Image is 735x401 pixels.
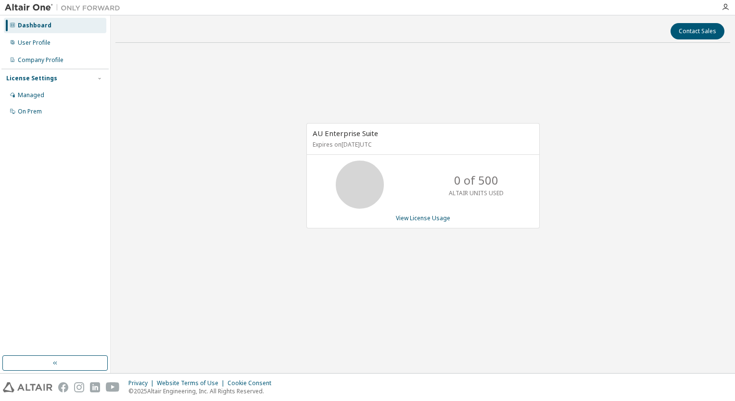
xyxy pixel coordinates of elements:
[128,379,157,387] div: Privacy
[106,382,120,392] img: youtube.svg
[128,387,277,395] p: © 2025 Altair Engineering, Inc. All Rights Reserved.
[90,382,100,392] img: linkedin.svg
[396,214,450,222] a: View License Usage
[228,379,277,387] div: Cookie Consent
[449,189,504,197] p: ALTAIR UNITS USED
[313,128,378,138] span: AU Enterprise Suite
[671,23,724,39] button: Contact Sales
[6,75,57,82] div: License Settings
[18,22,51,29] div: Dashboard
[18,39,51,47] div: User Profile
[18,108,42,115] div: On Prem
[313,140,531,149] p: Expires on [DATE] UTC
[5,3,125,13] img: Altair One
[58,382,68,392] img: facebook.svg
[18,91,44,99] div: Managed
[18,56,63,64] div: Company Profile
[157,379,228,387] div: Website Terms of Use
[454,172,498,188] p: 0 of 500
[74,382,84,392] img: instagram.svg
[3,382,52,392] img: altair_logo.svg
